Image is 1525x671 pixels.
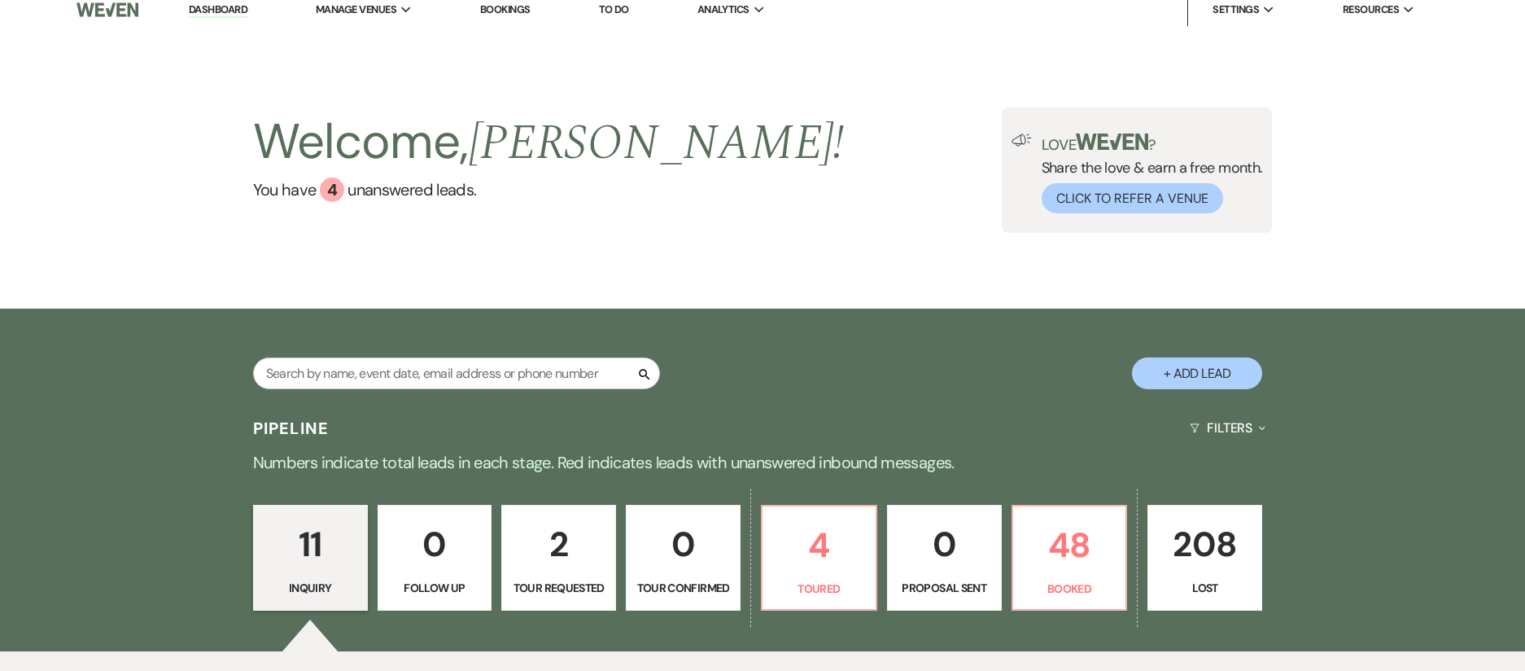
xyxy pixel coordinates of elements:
a: To Do [599,2,629,16]
input: Search by name, event date, email address or phone number [253,357,660,389]
p: Proposal Sent [898,579,991,597]
a: 0Follow Up [378,505,492,611]
button: Click to Refer a Venue [1042,183,1223,213]
span: Settings [1213,2,1259,18]
span: [PERSON_NAME] ! [469,106,845,181]
a: 2Tour Requested [501,505,616,611]
button: Filters [1183,406,1272,450]
a: Dashboard [189,2,247,18]
p: Numbers indicate total leads in each stage. Red indicates leads with unanswered inbound messages. [177,450,1348,476]
a: 11Inquiry [253,505,368,611]
p: Booked [1023,580,1116,598]
a: 48Booked [1012,505,1128,611]
p: 0 [898,517,991,572]
h2: Welcome, [253,107,845,178]
p: 4 [772,518,866,572]
img: weven-logo-green.svg [1076,134,1148,150]
p: Lost [1158,579,1252,597]
a: 208Lost [1147,505,1262,611]
p: 0 [388,517,482,572]
span: Manage Venues [316,2,396,18]
div: 4 [320,178,344,202]
p: 208 [1158,517,1252,572]
p: Inquiry [264,579,357,597]
a: 0Proposal Sent [887,505,1002,611]
a: 4Toured [761,505,877,611]
p: 11 [264,517,357,572]
h3: Pipeline [253,417,330,440]
a: Bookings [480,2,531,16]
p: 2 [512,517,605,572]
p: 0 [636,517,730,572]
button: + Add Lead [1132,357,1262,389]
p: Follow Up [388,579,482,597]
a: 0Tour Confirmed [626,505,741,611]
p: Love ? [1042,134,1263,152]
p: Tour Requested [512,579,605,597]
p: Toured [772,580,866,598]
span: Analytics [697,2,749,18]
img: loud-speaker-illustration.svg [1012,134,1032,147]
p: Tour Confirmed [636,579,730,597]
div: Share the love & earn a free month. [1032,134,1263,213]
span: Resources [1343,2,1399,18]
a: You have 4 unanswered leads. [253,178,845,202]
p: 48 [1023,518,1116,572]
